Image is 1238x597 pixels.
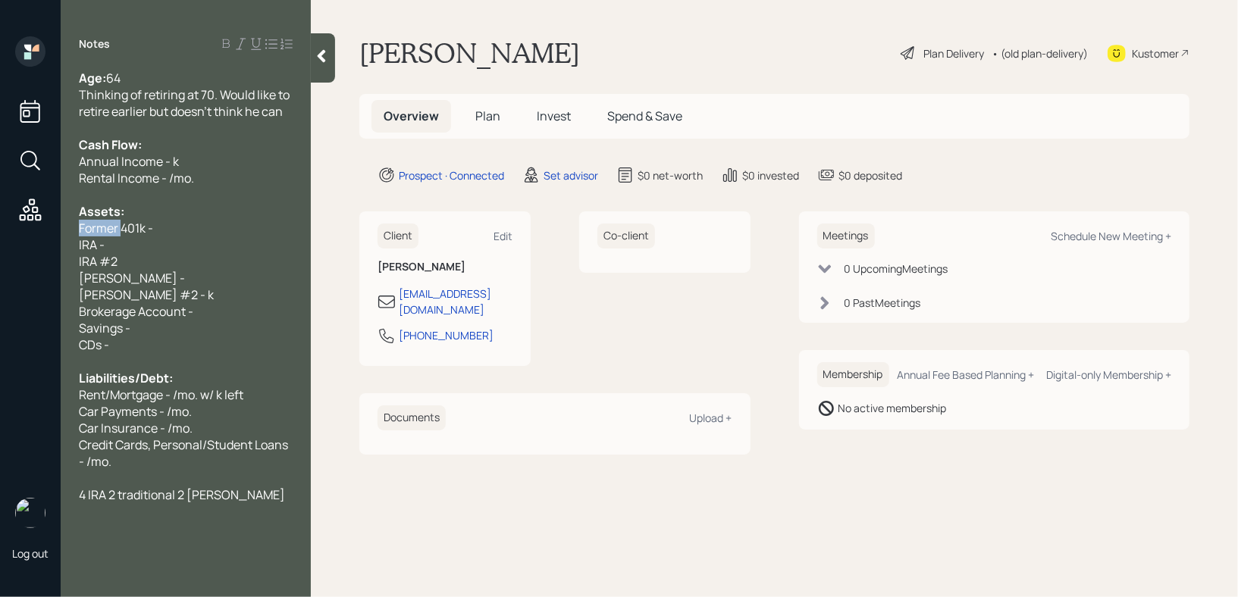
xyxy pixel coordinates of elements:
[106,70,121,86] span: 64
[838,167,902,183] div: $0 deposited
[1046,367,1171,382] div: Digital-only Membership +
[1132,45,1179,61] div: Kustomer
[544,167,598,183] div: Set advisor
[79,386,243,403] span: Rent/Mortgage - /mo. w/ k left
[79,370,173,386] span: Liabilities/Debt:
[79,336,109,353] span: CDs -
[838,400,947,416] div: No active membership
[537,108,571,124] span: Invest
[12,546,49,561] div: Log out
[475,108,500,124] span: Plan
[845,261,948,277] div: 0 Upcoming Meeting s
[817,223,875,248] h6: Meetings
[923,45,984,61] div: Plan Delivery
[79,236,105,253] span: IRA -
[638,167,703,183] div: $0 net-worth
[992,45,1088,61] div: • (old plan-delivery)
[79,286,214,303] span: [PERSON_NAME] #2 - k
[79,253,118,270] span: IRA #2
[384,108,439,124] span: Overview
[79,320,130,336] span: Savings -
[79,86,292,120] span: Thinking of retiring at 70. Would like to retire earlier but doesn't think he can
[690,411,732,425] div: Upload +
[399,327,494,343] div: [PHONE_NUMBER]
[399,167,504,183] div: Prospect · Connected
[79,436,290,470] span: Credit Cards, Personal/Student Loans - /mo.
[79,420,193,436] span: Car Insurance - /mo.
[79,36,110,52] label: Notes
[79,203,124,220] span: Assets:
[79,303,193,320] span: Brokerage Account -
[79,486,285,503] span: 4 IRA 2 traditional 2 [PERSON_NAME]
[79,270,185,286] span: [PERSON_NAME] -
[79,153,179,170] span: Annual Income - k
[359,36,580,70] h1: [PERSON_NAME]
[378,405,446,430] h6: Documents
[378,223,418,248] h6: Client
[79,170,194,186] span: Rental Income - /mo.
[79,220,153,236] span: Former 401k -
[817,362,889,387] h6: Membership
[378,261,512,273] h6: [PERSON_NAME]
[597,223,655,248] h6: Co-client
[1051,229,1171,243] div: Schedule New Meeting +
[15,498,45,528] img: retirable_logo.png
[742,167,799,183] div: $0 invested
[79,403,192,420] span: Car Payments - /mo.
[494,229,512,243] div: Edit
[79,70,106,86] span: Age:
[897,367,1034,382] div: Annual Fee Based Planning +
[399,286,512,317] div: [EMAIL_ADDRESS][DOMAIN_NAME]
[79,136,142,153] span: Cash Flow:
[607,108,682,124] span: Spend & Save
[845,295,921,311] div: 0 Past Meeting s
